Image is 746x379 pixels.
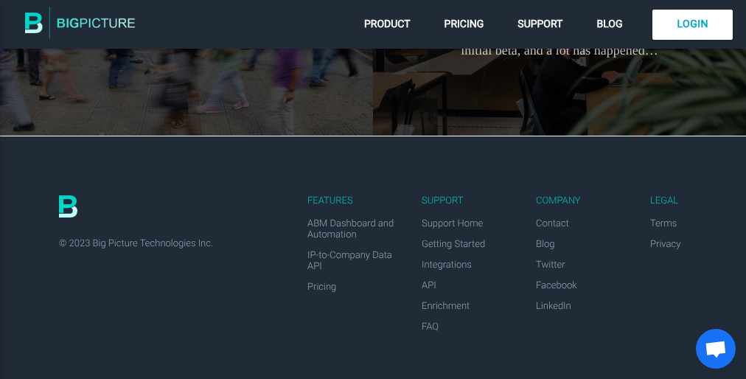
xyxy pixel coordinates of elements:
a: Login [652,10,733,40]
a: Contact [536,218,569,229]
a: Support [514,15,566,34]
a: Blog [593,15,626,34]
img: BigPicture.io [59,195,77,218]
a: API [422,280,436,291]
a: Pricing [441,15,488,34]
a: Enrichment [422,301,470,312]
a: Integrations [422,260,472,271]
img: The BigPicture.io Blog [25,6,136,44]
div: Features [307,195,403,206]
div: Company [536,195,632,206]
a: Blog [536,239,554,250]
a: Getting Started [422,239,485,250]
a: Pricing [307,282,336,293]
a: LinkedIn [536,301,571,312]
a: Facebook [536,280,577,291]
a: IP-to-Company Data API [307,250,392,272]
a: FAQ [422,321,439,333]
a: Privacy [650,239,680,250]
a: Product [360,15,414,34]
div: Support [422,195,517,206]
a: Support Home [422,218,483,229]
a: ABM Dashboard and Automation [307,218,394,240]
a: Twitter [536,260,565,271]
div: Legal [650,195,746,206]
span: Product [364,18,411,30]
a: Terms [650,218,677,229]
span: Pricing [445,18,484,30]
a: Open chat [696,329,736,369]
div: © 2023 Big Picture Technologies Inc. [59,238,746,249]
